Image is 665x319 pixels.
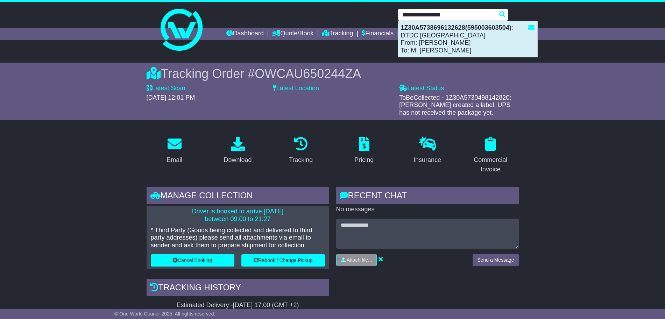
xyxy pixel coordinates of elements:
[147,187,329,206] div: Manage collection
[284,134,317,167] a: Tracking
[467,155,514,174] div: Commercial Invoice
[147,94,195,101] span: [DATE] 12:01 PM
[399,85,444,92] label: Latest Status
[336,187,519,206] div: RECENT CHAT
[462,134,519,177] a: Commercial Invoice
[241,254,325,267] button: Rebook / Change Pickup
[289,155,313,165] div: Tracking
[273,85,319,92] label: Latest Location
[147,302,329,309] div: Estimated Delivery -
[354,155,374,165] div: Pricing
[473,254,518,266] button: Send a Message
[255,66,361,81] span: OWCAU650244ZA
[162,134,187,167] a: Email
[362,28,394,40] a: Financials
[167,155,182,165] div: Email
[151,227,325,249] p: * Third Party (Goods being collected and delivered to third party addresses) please send all atta...
[413,155,441,165] div: Insurance
[336,206,519,213] p: No messages
[147,66,519,81] div: Tracking Order #
[224,155,252,165] div: Download
[272,28,313,40] a: Quote/Book
[398,21,537,57] div: : DTDC [GEOGRAPHIC_DATA] From: [PERSON_NAME] To: M. [PERSON_NAME]
[147,279,329,298] div: Tracking history
[151,208,325,223] p: Driver is booked to arrive [DATE] between 09:00 to 21:27
[399,94,511,116] span: ToBeCollected - 1Z30A5730498142820: [PERSON_NAME] created a label, UPS has not received the packa...
[401,24,511,31] strong: 1Z30A5738696132628(595003603504)
[226,28,264,40] a: Dashboard
[219,134,256,167] a: Download
[409,134,446,167] a: Insurance
[147,85,185,92] label: Latest Scan
[322,28,353,40] a: Tracking
[233,302,299,309] div: [DATE] 17:00 (GMT +2)
[350,134,378,167] a: Pricing
[151,254,234,267] button: Cancel Booking
[114,311,215,317] span: © One World Courier 2025. All rights reserved.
